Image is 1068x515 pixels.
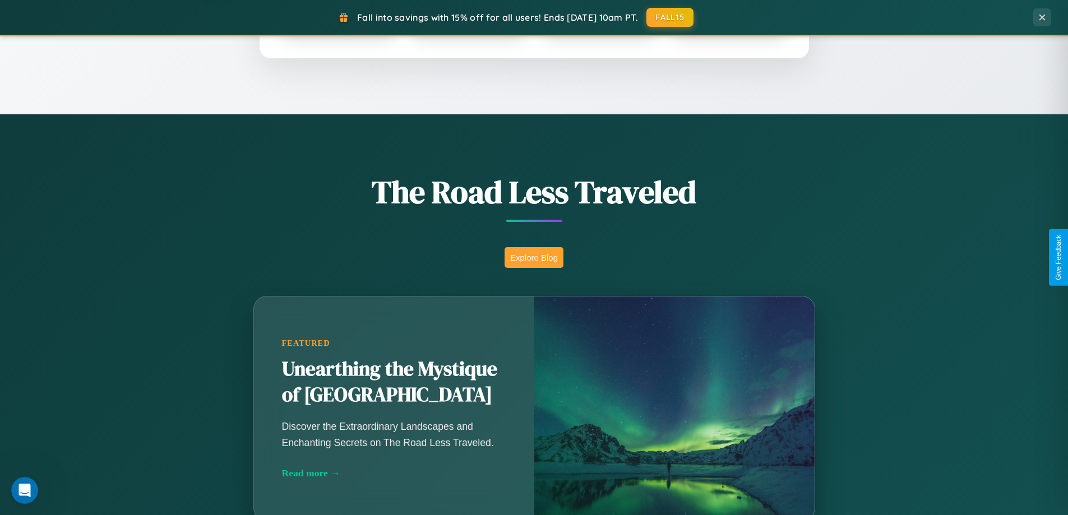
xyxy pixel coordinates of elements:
h1: The Road Less Traveled [198,170,871,214]
h2: Unearthing the Mystique of [GEOGRAPHIC_DATA] [282,356,506,408]
span: Fall into savings with 15% off for all users! Ends [DATE] 10am PT. [357,12,638,23]
div: Read more → [282,467,506,479]
button: Explore Blog [505,247,563,268]
div: Give Feedback [1055,235,1062,280]
div: Featured [282,338,506,348]
iframe: Intercom live chat [11,477,38,504]
button: FALL15 [646,8,693,27]
p: Discover the Extraordinary Landscapes and Enchanting Secrets on The Road Less Traveled. [282,419,506,450]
